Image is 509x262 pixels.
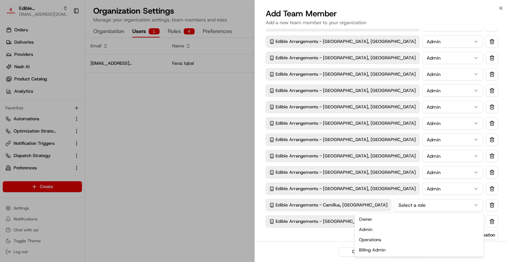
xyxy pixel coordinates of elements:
div: Start new chat [23,65,112,72]
div: Edible Arrangements - [GEOGRAPHIC_DATA], [GEOGRAPHIC_DATA] [266,150,420,162]
a: Powered byPylon [48,115,82,121]
div: Edible Arrangements - [GEOGRAPHIC_DATA], [GEOGRAPHIC_DATA] [266,117,420,129]
button: Cancel [339,247,379,257]
div: 📗 [7,99,12,105]
div: Edible Arrangements - [GEOGRAPHIC_DATA], [GEOGRAPHIC_DATA] [266,183,420,195]
div: Edible Arrangements - Camillus, [GEOGRAPHIC_DATA] [266,199,391,211]
div: Edible Arrangements - [GEOGRAPHIC_DATA], [GEOGRAPHIC_DATA] [266,166,420,179]
a: 📗Knowledge Base [4,96,55,108]
div: We're available if you need us! [23,72,86,77]
div: Edible Arrangements - [GEOGRAPHIC_DATA], [GEOGRAPHIC_DATA] [266,84,420,97]
h2: Add Team Member [266,8,498,19]
div: Edible Arrangements - [GEOGRAPHIC_DATA], [GEOGRAPHIC_DATA] [266,52,420,64]
span: Knowledge Base [14,99,52,106]
button: Start new chat [116,67,124,75]
img: 1736555255976-a54dd68f-1ca7-489b-9aae-adbdc363a1c4 [7,65,19,77]
span: API Documentation [64,99,109,106]
div: Edible Arrangements - [GEOGRAPHIC_DATA], [GEOGRAPHIC_DATA] [266,215,420,228]
a: 💻API Documentation [55,96,112,108]
div: Edible Arrangements - [GEOGRAPHIC_DATA], [GEOGRAPHIC_DATA] [266,134,420,146]
div: Edible Arrangements - [GEOGRAPHIC_DATA], [GEOGRAPHIC_DATA] [266,68,420,80]
input: Clear [18,44,112,51]
span: Admin [359,227,372,233]
img: Nash [7,7,20,20]
p: Welcome 👋 [7,27,124,38]
span: Operations [359,237,381,243]
div: Edible Arrangements - [GEOGRAPHIC_DATA], [GEOGRAPHIC_DATA] [266,101,420,113]
span: Pylon [68,115,82,121]
div: Edible Arrangements - [GEOGRAPHIC_DATA], [GEOGRAPHIC_DATA] [266,35,420,48]
span: Owner [359,216,372,222]
p: Add a new team member to your organization [266,19,498,26]
div: 💻 [58,99,63,105]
